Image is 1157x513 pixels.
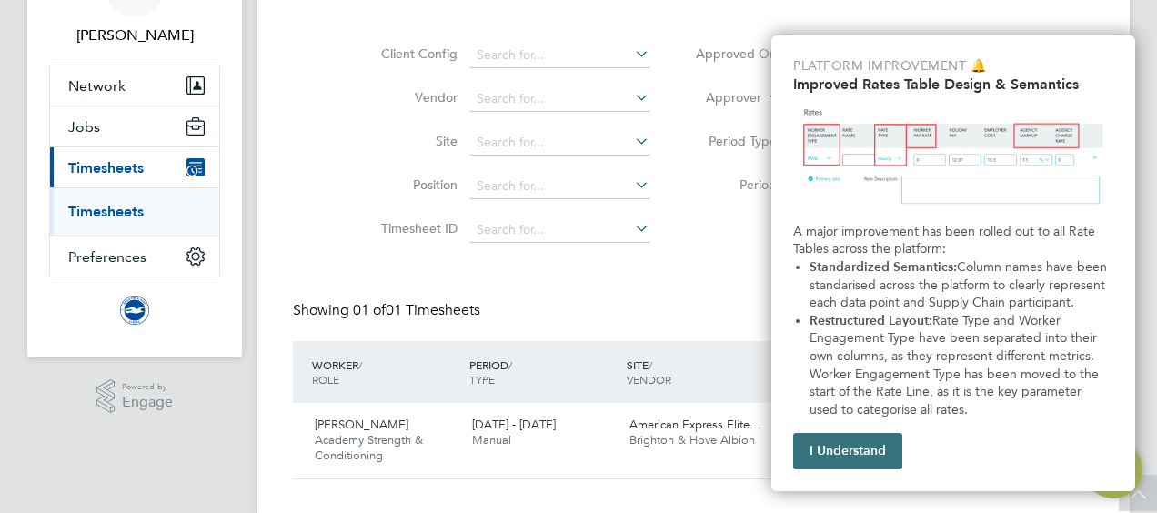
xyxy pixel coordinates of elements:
[810,259,1111,310] span: Column names have been standarised across the platform to clearly represent each data point and S...
[49,296,220,325] a: Go to home page
[68,248,146,266] span: Preferences
[793,57,1113,75] p: Platform Improvement 🔔
[307,348,465,396] div: WORKER
[793,75,1113,93] h2: Improved Rates Table Design & Semantics
[376,176,458,193] label: Position
[695,45,777,62] label: Approved On
[122,379,173,395] span: Powered by
[771,35,1135,491] div: Improved Rate Table Semantics
[120,296,149,325] img: brightonandhovealbion-logo-retina.png
[627,372,671,387] span: VENDOR
[68,77,126,95] span: Network
[508,357,512,372] span: /
[793,100,1113,216] img: Updated Rates Table Design & Semantics
[679,89,761,107] label: Approver
[68,203,144,220] a: Timesheets
[68,118,100,136] span: Jobs
[629,417,761,432] span: American Express Elite…
[695,176,777,193] label: Period
[293,301,484,320] div: Showing
[353,301,480,319] span: 01 Timesheets
[695,133,777,149] label: Period Type
[629,432,755,448] span: Brighton & Hove Albion
[122,395,173,410] span: Engage
[315,417,408,432] span: [PERSON_NAME]
[810,313,1102,417] span: Rate Type and Worker Engagement Type have been separated into their own columns, as they represen...
[49,25,220,46] span: Stuart Williams
[376,133,458,149] label: Site
[810,259,957,275] strong: Standardized Semantics:
[472,432,511,448] span: Manual
[353,301,386,319] span: 01 of
[470,86,649,112] input: Search for...
[312,372,339,387] span: ROLE
[469,372,495,387] span: TYPE
[315,432,423,463] span: Academy Strength & Conditioning
[793,223,1113,258] p: A major improvement has been rolled out to all Rate Tables across the platform:
[470,43,649,68] input: Search for...
[470,130,649,156] input: Search for...
[470,217,649,243] input: Search for...
[470,174,649,199] input: Search for...
[472,417,556,432] span: [DATE] - [DATE]
[376,220,458,236] label: Timesheet ID
[465,348,622,396] div: PERIOD
[793,433,902,469] button: I Understand
[68,159,144,176] span: Timesheets
[376,45,458,62] label: Client Config
[622,348,780,396] div: SITE
[810,313,932,328] strong: Restructured Layout:
[358,357,362,372] span: /
[649,357,652,372] span: /
[376,89,458,106] label: Vendor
